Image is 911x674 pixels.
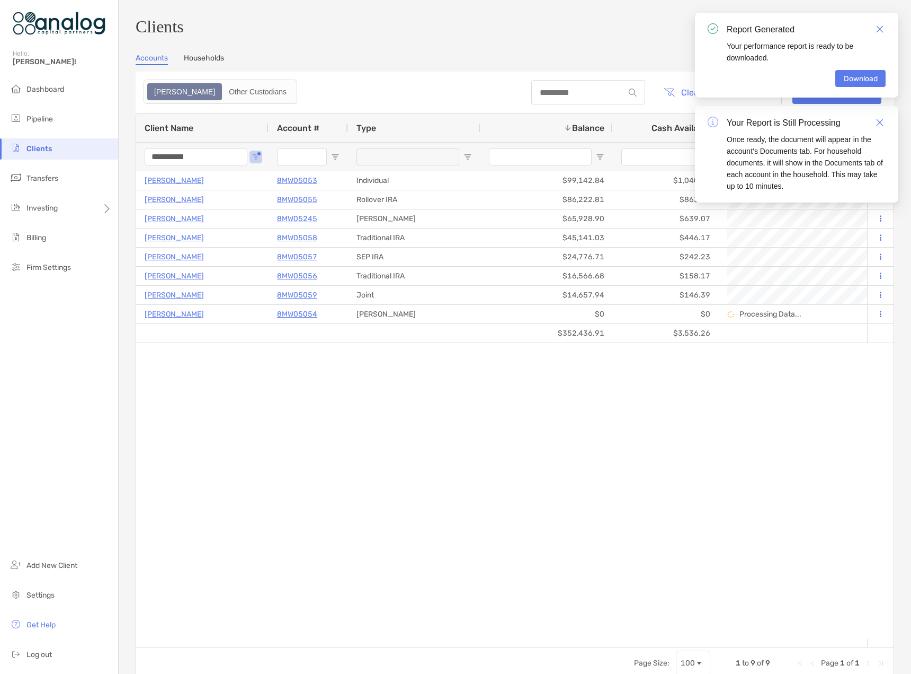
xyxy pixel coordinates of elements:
[877,659,885,668] div: Last Page
[613,305,719,323] div: $0
[613,171,719,190] div: $1,040.97
[348,190,480,209] div: Rollover IRA
[751,659,755,668] span: 9
[765,659,770,668] span: 9
[742,659,749,668] span: to
[739,310,801,319] p: Processing Data...
[136,17,894,37] h3: Clients
[727,40,886,64] div: Your performance report is ready to be downloaded.
[10,171,22,184] img: transfers icon
[480,171,613,190] div: $99,142.84
[145,212,204,225] a: [PERSON_NAME]
[629,89,637,97] img: input icon
[613,324,719,343] div: $3,536.26
[480,248,613,266] div: $24,776.71
[26,263,71,272] span: Firm Settings
[277,250,317,264] a: 8MW05057
[145,288,204,302] a: [PERSON_NAME]
[656,81,736,104] button: Clear Filters
[348,248,480,266] div: SEP IRA
[708,23,718,34] img: icon notification
[727,23,886,36] div: Report Generated
[874,117,886,128] a: Close
[808,659,817,668] div: Previous Page
[348,305,480,323] div: [PERSON_NAME]
[26,85,64,94] span: Dashboard
[572,123,604,133] span: Balance
[757,659,764,668] span: of
[184,54,224,65] a: Households
[613,229,719,247] div: $446.17
[634,659,669,668] div: Page Size:
[277,231,317,244] p: 8MW05058
[681,659,695,668] div: 100
[145,193,204,206] a: [PERSON_NAME]
[145,269,204,283] a: [PERSON_NAME]
[277,193,317,206] p: 8MW05055
[796,659,804,668] div: First Page
[840,659,845,668] span: 1
[26,650,52,659] span: Log out
[348,171,480,190] div: Individual
[26,591,55,600] span: Settings
[26,115,53,124] span: Pipeline
[145,308,204,321] a: [PERSON_NAME]
[145,123,193,133] span: Client Name
[145,174,204,187] a: [PERSON_NAME]
[480,286,613,304] div: $14,657.94
[223,84,292,99] div: Other Custodians
[331,153,340,161] button: Open Filter Menu
[145,231,204,244] a: [PERSON_NAME]
[277,148,327,165] input: Account # Filter Input
[846,659,853,668] span: of
[26,620,56,629] span: Get Help
[480,324,613,343] div: $352,436.91
[708,117,718,127] img: icon notification
[277,212,317,225] p: 8MW05245
[10,82,22,95] img: dashboard icon
[876,119,883,126] img: icon close
[480,209,613,228] div: $65,928.90
[136,54,168,65] a: Accounts
[10,201,22,214] img: investing icon
[621,148,698,165] input: Cash Available Filter Input
[864,659,872,668] div: Next Page
[13,57,112,66] span: [PERSON_NAME]!
[10,588,22,601] img: settings icon
[356,123,376,133] span: Type
[26,144,52,153] span: Clients
[727,134,886,192] div: Once ready, the document will appear in the account’s Documents tab. For household documents, it ...
[821,659,838,668] span: Page
[26,204,58,213] span: Investing
[613,209,719,228] div: $639.07
[145,250,204,264] a: [PERSON_NAME]
[855,659,860,668] span: 1
[463,153,472,161] button: Open Filter Menu
[480,229,613,247] div: $45,141.03
[277,174,317,187] a: 8MW05053
[10,558,22,571] img: add_new_client icon
[651,123,710,133] span: Cash Available
[277,308,317,321] a: 8MW05054
[26,233,46,242] span: Billing
[277,269,317,283] a: 8MW05056
[252,153,260,161] button: Open Filter Menu
[727,117,886,129] div: Your Report is Still Processing
[613,286,719,304] div: $146.39
[736,659,740,668] span: 1
[874,23,886,35] a: Close
[26,561,77,570] span: Add New Client
[613,190,719,209] div: $863.26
